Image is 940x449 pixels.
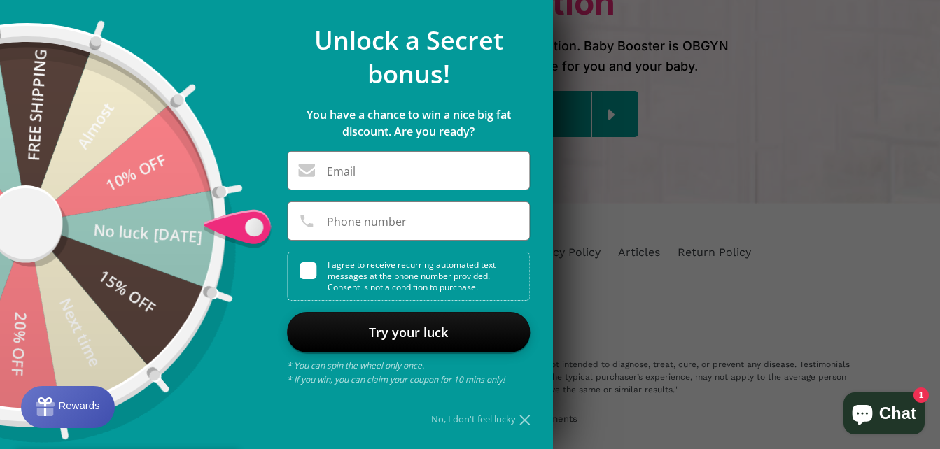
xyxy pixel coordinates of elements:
[327,166,356,177] label: Email
[287,359,530,373] p: * You can spin the wheel only once.
[327,216,407,227] label: Phone number
[21,386,115,428] button: Rewards
[839,392,929,438] inbox-online-store-chat: Shopify online store chat
[300,252,529,300] div: I agree to receive recurring automated text messages at the phone number provided. Consent is not...
[287,415,530,424] div: No, I don't feel lucky
[287,24,530,91] p: Unlock a Secret bonus!
[287,106,530,140] p: You have a chance to win a nice big fat discount. Are you ready?
[37,13,78,25] span: Rewards
[287,373,530,387] p: * If you win, you can claim your coupon for 10 mins only!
